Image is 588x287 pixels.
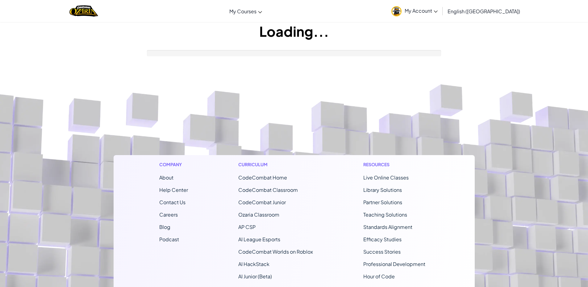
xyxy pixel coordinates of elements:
h1: Resources [363,161,429,168]
h1: Curriculum [238,161,313,168]
span: My Account [405,7,438,14]
a: AI Junior (Beta) [238,273,272,280]
a: My Account [388,1,441,21]
a: Efficacy Studies [363,236,402,243]
a: CodeCombat Classroom [238,187,298,193]
a: CodeCombat Junior [238,199,286,205]
a: Help Center [159,187,188,193]
span: Contact Us [159,199,186,205]
a: Blog [159,224,170,230]
a: AP CSP [238,224,256,230]
a: Success Stories [363,248,401,255]
a: Ozaria by CodeCombat logo [69,5,98,17]
a: English ([GEOGRAPHIC_DATA]) [444,3,523,19]
a: Live Online Classes [363,174,409,181]
a: Professional Development [363,261,425,267]
a: About [159,174,173,181]
a: Library Solutions [363,187,402,193]
img: avatar [391,6,402,16]
a: Careers [159,211,178,218]
a: Ozaria Classroom [238,211,279,218]
a: My Courses [226,3,265,19]
span: My Courses [229,8,256,15]
a: AI HackStack [238,261,269,267]
a: Hour of Code [363,273,395,280]
h1: Company [159,161,188,168]
span: CodeCombat Home [238,174,287,181]
a: Partner Solutions [363,199,402,205]
a: CodeCombat Worlds on Roblox [238,248,313,255]
a: Standards Alignment [363,224,412,230]
a: Podcast [159,236,179,243]
span: English ([GEOGRAPHIC_DATA]) [448,8,520,15]
a: Teaching Solutions [363,211,407,218]
img: Home [69,5,98,17]
a: AI League Esports [238,236,280,243]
